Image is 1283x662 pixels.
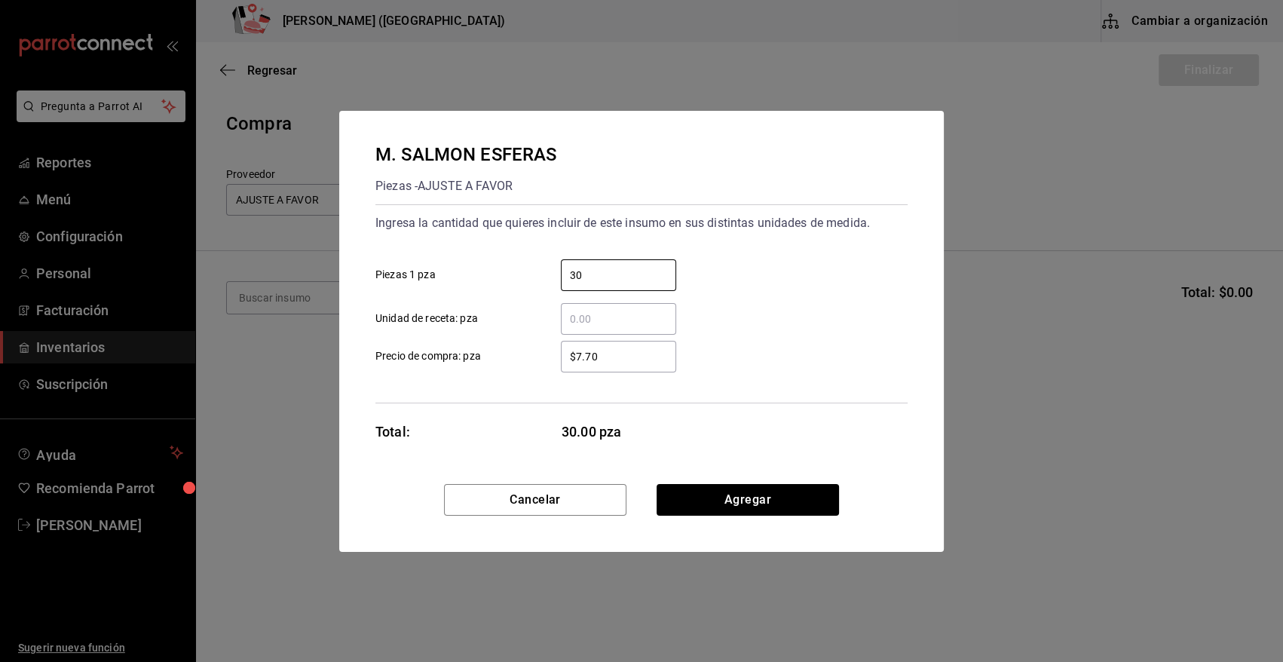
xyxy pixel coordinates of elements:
div: Total: [375,421,410,442]
div: Piezas - AJUSTE A FAVOR [375,174,556,198]
input: Unidad de receta: pza [561,310,676,328]
button: Agregar [657,484,839,516]
button: Cancelar [444,484,626,516]
input: Precio de compra: pza [561,348,676,366]
span: Unidad de receta: pza [375,311,478,326]
span: Piezas 1 pza [375,267,436,283]
input: Piezas 1 pza [561,266,676,284]
div: M. SALMON ESFERAS [375,141,556,168]
span: Precio de compra: pza [375,348,481,364]
div: Ingresa la cantidad que quieres incluir de este insumo en sus distintas unidades de medida. [375,211,908,235]
span: 30.00 pza [562,421,677,442]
